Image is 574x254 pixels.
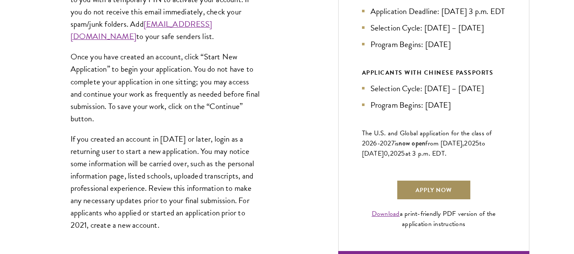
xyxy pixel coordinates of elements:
[362,138,485,159] span: to [DATE]
[390,148,402,159] span: 202
[396,180,471,200] a: Apply Now
[464,138,475,148] span: 202
[362,5,506,17] li: Application Deadline: [DATE] 3 p.m. EDT
[384,148,388,159] span: 0
[377,138,391,148] span: -202
[362,67,506,78] div: APPLICANTS WITH CHINESE PASSPORTS
[362,99,506,111] li: Program Begins: [DATE]
[362,38,506,50] li: Program Begins: [DATE]
[425,138,464,148] span: from [DATE],
[475,138,479,148] span: 5
[388,148,390,159] span: ,
[399,138,425,148] span: now open
[362,209,506,229] div: a print-friendly PDF version of the application instructions
[391,138,395,148] span: 7
[71,18,212,42] a: [EMAIL_ADDRESS][DOMAIN_NAME]
[362,128,492,148] span: The U.S. and Global application for the class of 202
[372,209,400,219] a: Download
[71,50,262,124] p: Once you have created an account, click “Start New Application” to begin your application. You do...
[395,138,399,148] span: is
[373,138,377,148] span: 6
[405,148,447,159] span: at 3 p.m. EDT.
[362,82,506,95] li: Selection Cycle: [DATE] – [DATE]
[71,133,262,232] p: If you created an account in [DATE] or later, login as a returning user to start a new applicatio...
[401,148,405,159] span: 5
[362,22,506,34] li: Selection Cycle: [DATE] – [DATE]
